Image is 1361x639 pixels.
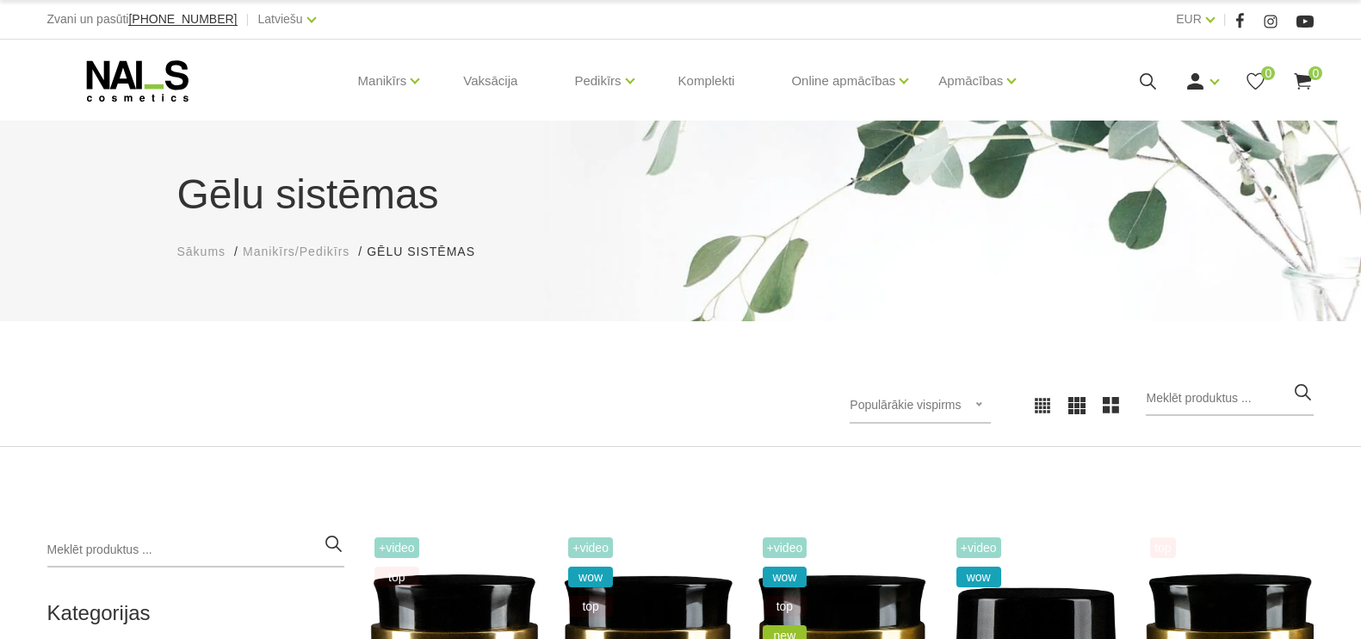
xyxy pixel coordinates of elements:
a: Online apmācības [791,47,895,115]
a: EUR [1176,9,1202,29]
a: Latviešu [257,9,302,29]
a: 0 [1245,71,1266,92]
input: Meklēt produktus ... [1146,382,1314,416]
li: Gēlu sistēmas [367,243,492,261]
span: Sākums [177,245,226,258]
h2: Kategorijas [47,602,344,624]
span: [PHONE_NUMBER] [128,12,237,26]
a: 0 [1292,71,1314,92]
span: wow [568,567,613,587]
span: | [1223,9,1227,30]
a: Manikīrs/Pedikīrs [243,243,350,261]
a: Manikīrs [358,47,407,115]
a: [PHONE_NUMBER] [128,13,237,26]
a: Vaksācija [449,40,531,122]
span: +Video [568,537,613,558]
span: | [246,9,250,30]
div: Zvani un pasūti [47,9,238,30]
span: 0 [1261,66,1275,80]
span: Populārākie vispirms [850,398,961,412]
span: top [374,567,419,587]
span: wow [763,567,807,587]
span: top [568,596,613,617]
h1: Gēlu sistēmas [177,164,1185,226]
span: Manikīrs/Pedikīrs [243,245,350,258]
a: Sākums [177,243,226,261]
span: +Video [374,537,419,558]
span: +Video [956,537,1001,558]
a: Apmācības [938,47,1003,115]
a: Komplekti [665,40,749,122]
input: Meklēt produktus ... [47,533,344,568]
span: wow [956,567,1001,587]
span: top [763,596,807,617]
span: +Video [763,537,807,558]
span: 0 [1308,66,1322,80]
span: top [1150,537,1175,558]
a: Pedikīrs [574,47,621,115]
